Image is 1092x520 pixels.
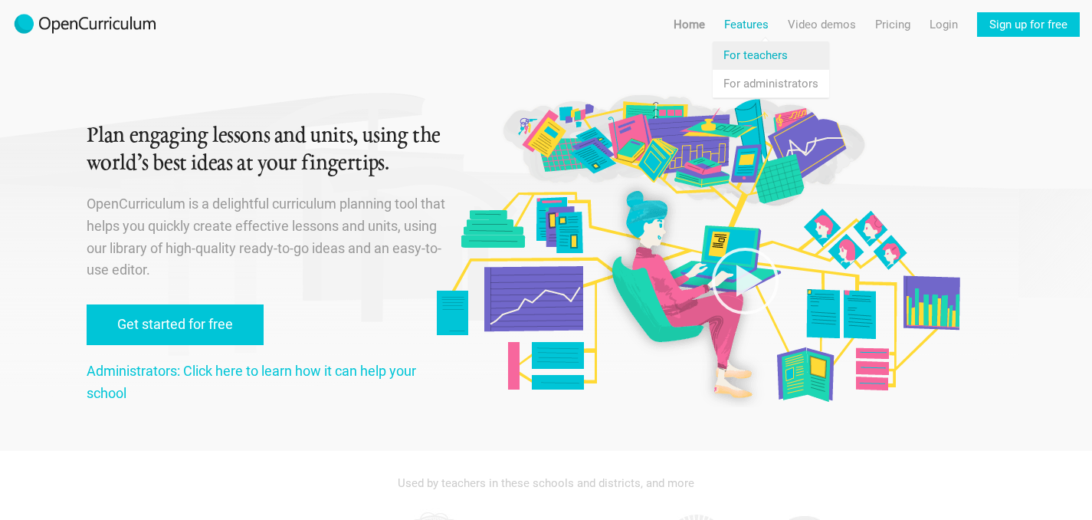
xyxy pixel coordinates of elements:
[713,70,829,97] a: For administrators
[875,12,910,37] a: Pricing
[87,123,448,178] h1: Plan engaging lessons and units, using the world’s best ideas at your fingertips.
[977,12,1080,37] a: Sign up for free
[724,12,769,37] a: Features
[788,12,856,37] a: Video demos
[87,363,416,401] a: Administrators: Click here to learn how it can help your school
[87,304,264,345] a: Get started for free
[713,41,829,69] a: For teachers
[87,193,448,281] p: OpenCurriculum is a delightful curriculum planning tool that helps you quickly create effective l...
[431,92,964,407] img: Original illustration by Malisa Suchanya, Oakland, CA (malisasuchanya.com)
[930,12,958,37] a: Login
[12,12,158,37] img: 2017-logo-m.png
[87,466,1006,500] div: Used by teachers in these schools and districts, and more
[674,12,705,37] a: Home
